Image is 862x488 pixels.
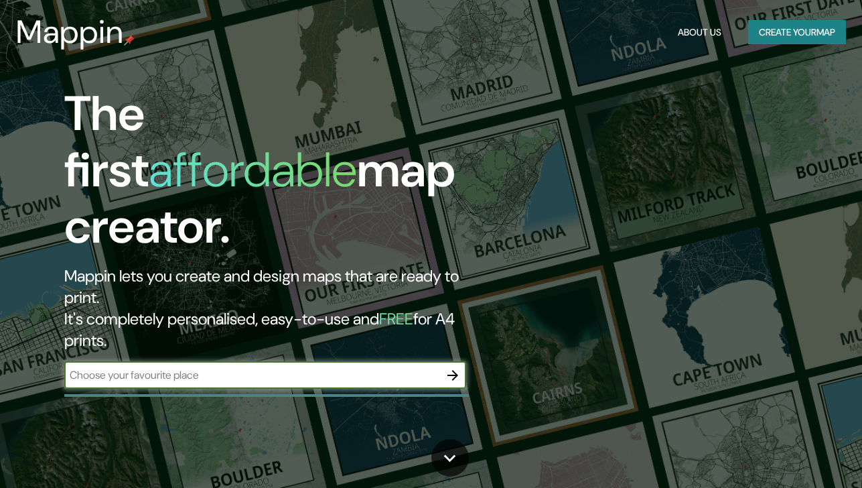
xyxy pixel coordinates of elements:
[748,20,846,45] button: Create yourmap
[64,265,496,351] h2: Mappin lets you create and design maps that are ready to print. It's completely personalised, eas...
[672,20,727,45] button: About Us
[64,86,496,265] h1: The first map creator.
[124,35,135,46] img: mappin-pin
[379,308,413,329] h5: FREE
[149,139,357,201] h1: affordable
[64,367,439,383] input: Choose your favourite place
[16,13,124,51] h3: Mappin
